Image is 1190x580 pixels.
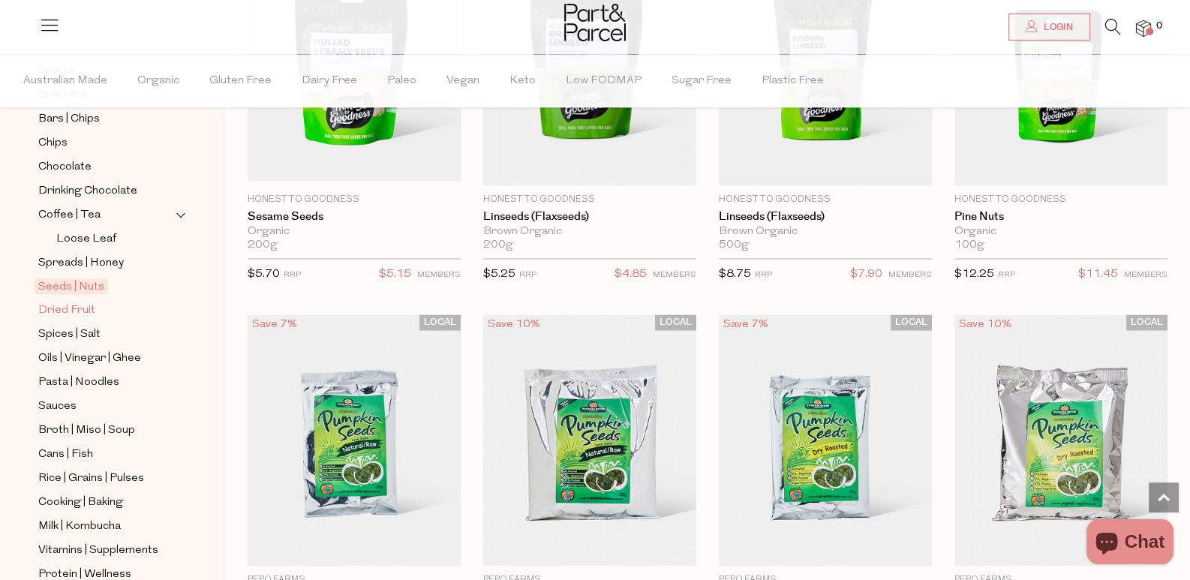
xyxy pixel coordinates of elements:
span: $7.90 [850,265,882,284]
img: Pumpkin Seeds [483,314,696,566]
a: Linseeds (Flaxseeds) [483,210,696,224]
div: Brown Organic [483,225,696,239]
span: Seeds | Nuts [35,278,108,294]
img: Pumpkin Seeds [248,314,461,566]
span: $5.70 [248,269,280,280]
span: LOCAL [655,314,696,330]
span: Chips [38,134,68,152]
inbox-online-store-chat: Shopify online store chat [1082,519,1178,568]
small: MEMBERS [1124,271,1167,279]
span: Low FODMAP [566,55,642,107]
span: Vitamins | Supplements [38,542,158,560]
div: Save 10% [954,314,1016,335]
span: Chocolate [38,158,92,176]
img: Part&Parcel [564,4,626,41]
span: Pasta | Noodles [38,374,119,392]
span: $5.25 [483,269,515,280]
span: 500g [719,239,749,252]
a: Seeds | Nuts [38,278,175,296]
span: Broth | Miso | Soup [38,422,135,440]
img: Pumpkin Seeds [954,314,1167,566]
div: Brown Organic [719,225,932,239]
small: MEMBERS [417,271,461,279]
span: Rice | Grains | Pulses [38,470,144,488]
a: Spices | Salt [38,325,175,344]
div: Save 10% [483,314,545,335]
a: Chocolate [38,158,175,176]
p: Honest to Goodness [954,193,1167,206]
a: Broth | Miso | Soup [38,421,175,440]
span: LOCAL [891,314,932,330]
span: Paleo [387,55,416,107]
span: Organic [137,55,179,107]
small: RRP [519,271,536,279]
small: MEMBERS [888,271,932,279]
a: Cans | Fish [38,445,175,464]
a: Loose Leaf [56,230,175,248]
a: Rice | Grains | Pulses [38,469,175,488]
a: Drinking Chocolate [38,182,175,200]
span: 200g [248,239,278,252]
span: 200g [483,239,513,252]
span: Vegan [446,55,479,107]
span: 0 [1152,20,1166,33]
div: Save 7% [719,314,773,335]
a: Chips [38,134,175,152]
small: RRP [755,271,772,279]
span: Keto [509,55,536,107]
a: 0 [1136,20,1151,36]
span: Cooking | Baking [38,494,123,512]
span: Coffee | Tea [38,206,101,224]
span: Sugar Free [672,55,732,107]
p: Honest to Goodness [483,193,696,206]
span: Bars | Chips [38,110,100,128]
span: $12.25 [954,269,994,280]
span: LOCAL [1126,314,1167,330]
span: $5.15 [379,265,411,284]
span: Plastic Free [762,55,824,107]
span: Login [1040,21,1073,34]
button: Expand/Collapse Coffee | Tea [176,206,186,224]
span: Loose Leaf [56,230,116,248]
span: LOCAL [419,314,461,330]
span: 100g [954,239,984,252]
a: Dried Fruit [38,301,175,320]
span: Spices | Salt [38,326,101,344]
span: Sauces [38,398,77,416]
a: Oils | Vinegar | Ghee [38,349,175,368]
a: Milk | Kombucha [38,517,175,536]
span: Cans | Fish [38,446,93,464]
small: RRP [284,271,301,279]
span: Australian Made [23,55,107,107]
small: MEMBERS [653,271,696,279]
a: Pasta | Noodles [38,373,175,392]
a: Spreads | Honey [38,254,175,272]
span: $8.75 [719,269,751,280]
a: Sauces [38,397,175,416]
img: Pumpkin Seeds - BIS SEP [719,314,932,566]
a: Vitamins | Supplements [38,541,175,560]
span: Oils | Vinegar | Ghee [38,350,141,368]
span: Drinking Chocolate [38,182,137,200]
small: RRP [998,271,1015,279]
a: Cooking | Baking [38,493,175,512]
div: Save 7% [248,314,302,335]
span: Gluten Free [209,55,272,107]
span: Spreads | Honey [38,254,124,272]
span: Dried Fruit [38,302,95,320]
span: Dairy Free [302,55,357,107]
p: Honest to Goodness [719,193,932,206]
span: $11.45 [1078,265,1118,284]
a: Coffee | Tea [38,206,175,224]
span: $4.85 [615,265,647,284]
a: Pine Nuts [954,210,1167,224]
p: Honest to Goodness [248,193,461,206]
span: Milk | Kombucha [38,518,121,536]
a: Login [1008,14,1090,41]
a: Sesame Seeds [248,210,461,224]
a: Bars | Chips [38,110,175,128]
div: Organic [248,225,461,239]
div: Organic [954,225,1167,239]
a: Linseeds (Flaxseeds) [719,210,932,224]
